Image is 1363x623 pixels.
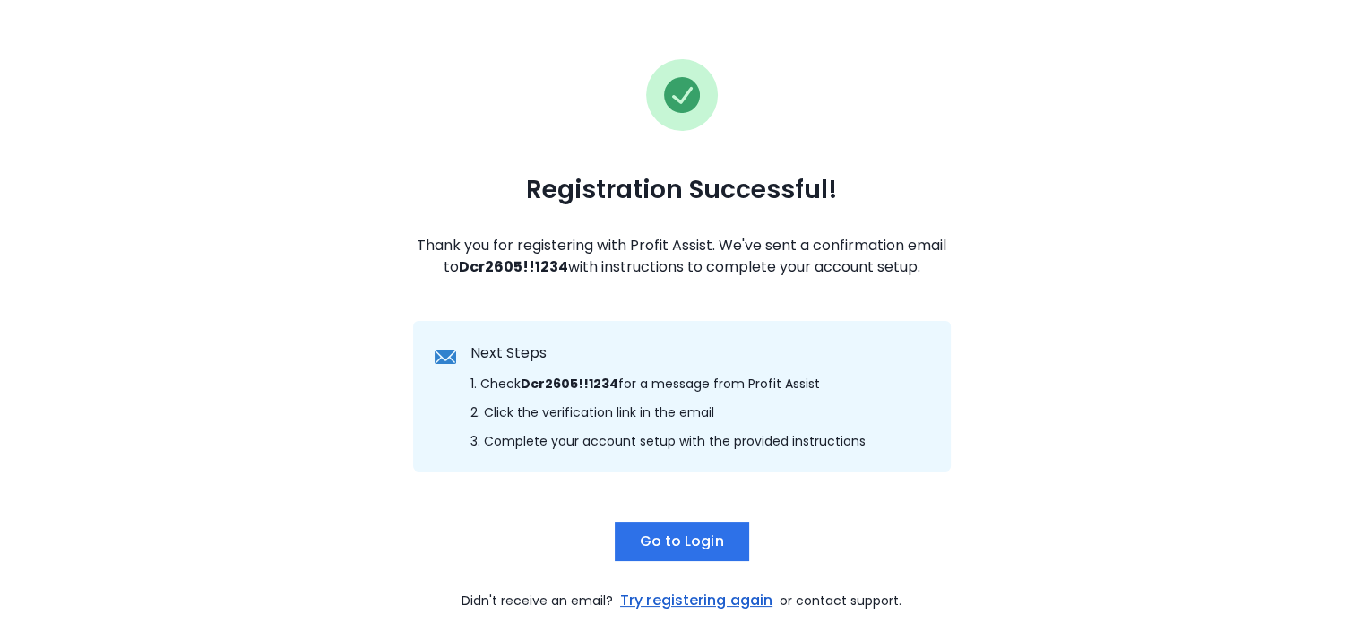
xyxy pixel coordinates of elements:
[526,174,838,206] span: Registration Successful!
[639,531,723,552] span: Go to Login
[521,375,618,393] strong: Dcr2605!!1234
[470,342,547,364] span: Next Steps
[352,235,1012,278] span: Thank you for registering with Profit Assist. We've sent a confirmation email to with instruction...
[470,403,714,421] span: 2. Click the verification link in the email
[470,375,820,393] span: 1. Check for a message from Profit Assist
[470,432,866,450] span: 3. Complete your account setup with the provided instructions
[462,590,901,611] span: Didn't receive an email? or contact support.
[615,522,749,561] button: Go to Login
[617,590,776,611] a: Try registering again
[459,256,568,277] strong: Dcr2605!!1234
